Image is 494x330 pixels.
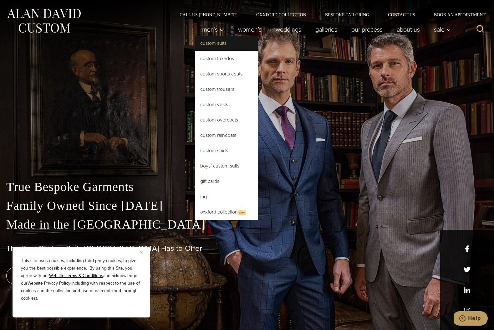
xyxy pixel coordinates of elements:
a: Gift Cards [195,174,258,189]
a: Custom Tuxedos [195,51,258,66]
a: Oxxford Collection [247,13,316,17]
a: Custom Overcoats [195,112,258,127]
a: Bespoke Tailoring [316,13,379,17]
a: Contact Us [379,13,425,17]
img: Alan David Custom [6,7,81,35]
a: Custom Suits [195,36,258,51]
a: Our Process [344,23,390,36]
a: Boys’ Custom Suits [195,158,258,173]
a: Women’s [231,23,269,36]
a: Custom Shirts [195,143,258,158]
h1: The Best Custom Suits [GEOGRAPHIC_DATA] Has to Offer [6,244,488,253]
a: Galleries [308,23,344,36]
button: Men’s sub menu toggle [195,23,231,36]
a: Custom Vests [195,97,258,112]
a: Oxxford CollectionNew [195,204,258,220]
a: Call Us [PHONE_NUMBER] [170,13,247,17]
a: FAQ [195,189,258,204]
img: Close [140,251,143,254]
a: book an appointment [6,267,94,285]
nav: Secondary Navigation [170,13,488,17]
p: This site uses cookies, including third party cookies, to give you the best possible experience. ... [21,257,142,302]
a: About Us [390,23,427,36]
a: Custom Sports Coats [195,66,258,81]
button: View Search Form [473,22,488,37]
a: Book an Appointment [425,13,488,17]
a: Custom Raincoats [195,128,258,143]
a: Website Terms & Conditions [49,272,103,279]
a: Custom Trousers [195,82,258,97]
p: True Bespoke Garments Family Owned Since [DATE] Made in the [GEOGRAPHIC_DATA] [6,178,488,234]
a: Website Privacy Policy [28,280,70,286]
button: Sale sub menu toggle [427,23,454,36]
iframe: Opens a widget where you can chat to one of our agents [454,311,488,327]
nav: Primary Navigation [195,23,454,36]
button: Close [140,248,147,256]
a: weddings [269,23,308,36]
span: New [238,210,246,215]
